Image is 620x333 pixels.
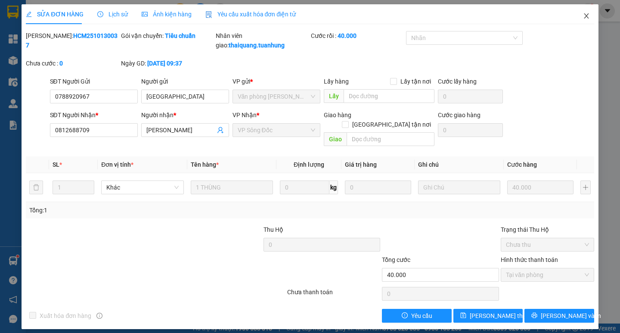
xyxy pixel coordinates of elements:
span: VP Nhận [232,112,257,118]
input: Cước lấy hàng [438,90,503,103]
button: delete [29,181,43,194]
div: VP gửi [232,77,320,86]
input: 0 [345,181,411,194]
span: Tại văn phòng [506,268,589,281]
span: Thu Hộ [263,226,283,233]
span: Tổng cước [382,256,410,263]
span: Tên hàng [191,161,219,168]
span: [PERSON_NAME] thay đổi [470,311,539,321]
div: Người nhận [141,110,229,120]
span: Định lượng [294,161,324,168]
span: [GEOGRAPHIC_DATA] tận nơi [349,120,434,129]
div: Ngày GD: [121,59,214,68]
label: Hình thức thanh toán [501,256,558,263]
div: Cước rồi : [311,31,404,40]
span: Lấy hàng [324,78,349,85]
span: picture [142,11,148,17]
div: SĐT Người Gửi [50,77,138,86]
div: SĐT Người Nhận [50,110,138,120]
span: SỬA ĐƠN HÀNG [26,11,83,18]
div: Chưa thanh toán [286,287,381,302]
span: Văn phòng Hồ Chí Minh [238,90,315,103]
input: Dọc đường [347,132,434,146]
span: Xuất hóa đơn hàng [36,311,95,321]
span: SL [53,161,59,168]
label: Cước lấy hàng [438,78,477,85]
input: Dọc đường [344,89,434,103]
button: Close [574,4,598,28]
img: icon [205,11,212,18]
span: VP Sông Đốc [238,124,315,137]
span: user-add [217,127,224,134]
input: Ghi Chú [418,181,500,194]
input: VD: Bàn, Ghế [191,181,273,194]
button: printer[PERSON_NAME] và In [524,309,594,323]
b: [DATE] 09:37 [147,60,182,67]
span: Đơn vị tính [101,161,133,168]
div: Trạng thái Thu Hộ [501,225,594,234]
b: 0 [59,60,63,67]
input: 0 [507,181,573,194]
span: exclamation-circle [402,312,408,319]
input: Cước giao hàng [438,123,503,137]
b: Tiêu chuẩn [165,32,195,39]
span: clock-circle [97,11,103,17]
th: Ghi chú [415,156,504,173]
span: Khác [106,181,178,194]
span: Giá trị hàng [345,161,377,168]
span: Cước hàng [507,161,537,168]
span: Yêu cầu [411,311,432,321]
div: Người gửi [141,77,229,86]
div: Gói vận chuyển: [121,31,214,40]
button: exclamation-circleYêu cầu [382,309,451,323]
span: info-circle [96,313,102,319]
span: kg [329,181,338,194]
div: [PERSON_NAME]: [26,31,119,50]
button: plus [580,181,591,194]
span: edit [26,11,32,17]
b: 40.000 [338,32,356,39]
div: Nhân viên giao: [216,31,309,50]
span: save [460,312,466,319]
label: Cước giao hàng [438,112,480,118]
span: Lịch sử [97,11,128,18]
span: [PERSON_NAME] và In [541,311,601,321]
b: thaiquang.tuanhung [229,42,285,49]
span: printer [531,312,537,319]
span: Lấy tận nơi [397,77,434,86]
span: Chưa thu [506,238,589,251]
span: Ảnh kiện hàng [142,11,192,18]
div: Chưa cước : [26,59,119,68]
span: Yêu cầu xuất hóa đơn điện tử [205,11,296,18]
div: Tổng: 1 [29,205,240,215]
span: Giao hàng [324,112,351,118]
span: Giao [324,132,347,146]
span: close [583,12,590,19]
button: save[PERSON_NAME] thay đổi [453,309,523,323]
span: Lấy [324,89,344,103]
